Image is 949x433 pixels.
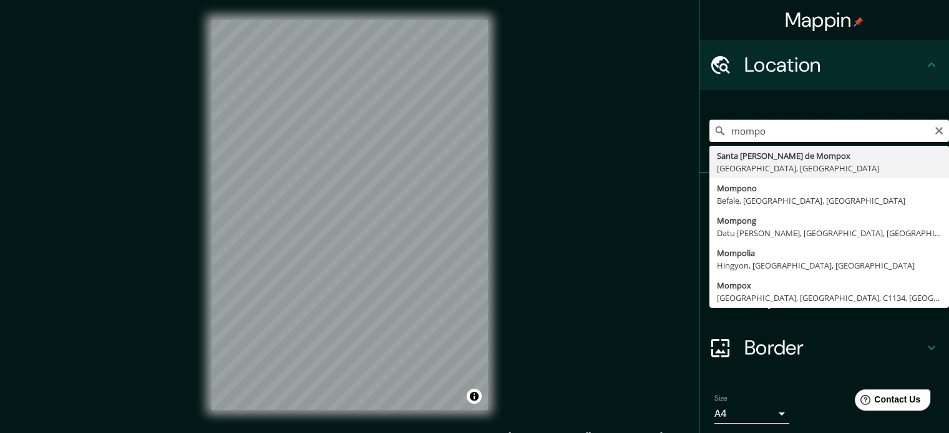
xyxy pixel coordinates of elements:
button: Toggle attribution [467,389,482,404]
canvas: Map [212,20,488,410]
div: Border [699,323,949,373]
div: Datu [PERSON_NAME], [GEOGRAPHIC_DATA], [GEOGRAPHIC_DATA] [717,227,942,239]
div: Mompong [717,214,942,227]
div: Mompox [717,279,942,292]
div: Hingyon, [GEOGRAPHIC_DATA], [GEOGRAPHIC_DATA] [717,259,942,272]
div: Mompolia [717,247,942,259]
div: [GEOGRAPHIC_DATA], [GEOGRAPHIC_DATA] [717,162,942,174]
input: Pick your city or area [709,120,949,142]
div: [GEOGRAPHIC_DATA], [GEOGRAPHIC_DATA], C1134, [GEOGRAPHIC_DATA] [717,292,942,304]
div: A4 [714,404,789,424]
div: Location [699,40,949,90]
div: Befale, [GEOGRAPHIC_DATA], [GEOGRAPHIC_DATA] [717,194,942,207]
img: pin-icon.png [854,17,864,27]
div: Style [699,223,949,273]
h4: Border [744,335,924,360]
div: Santa [PERSON_NAME] de Mompox [717,150,942,162]
div: Mompono [717,182,942,194]
div: Layout [699,273,949,323]
h4: Layout [744,285,924,310]
button: Clear [934,124,944,136]
label: Size [714,393,728,404]
h4: Location [744,52,924,77]
h4: Mappin [785,7,864,32]
div: Pins [699,173,949,223]
iframe: Help widget launcher [838,384,935,419]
